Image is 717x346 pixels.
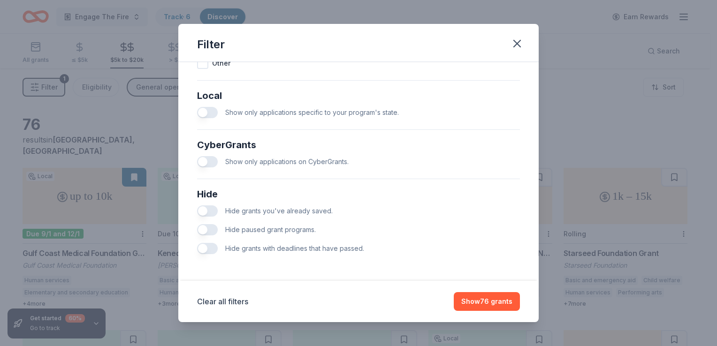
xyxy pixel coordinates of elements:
span: Hide paused grant programs. [225,226,316,233]
span: Show only applications on CyberGrants. [225,158,349,165]
button: Show76 grants [454,292,520,311]
div: Filter [197,37,225,52]
div: Local [197,88,520,103]
span: Hide grants you've already saved. [225,207,333,215]
div: Hide [197,187,520,202]
span: Hide grants with deadlines that have passed. [225,244,364,252]
div: CyberGrants [197,137,520,152]
span: Show only applications specific to your program's state. [225,108,399,116]
button: Clear all filters [197,296,248,307]
span: Other [212,58,230,69]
